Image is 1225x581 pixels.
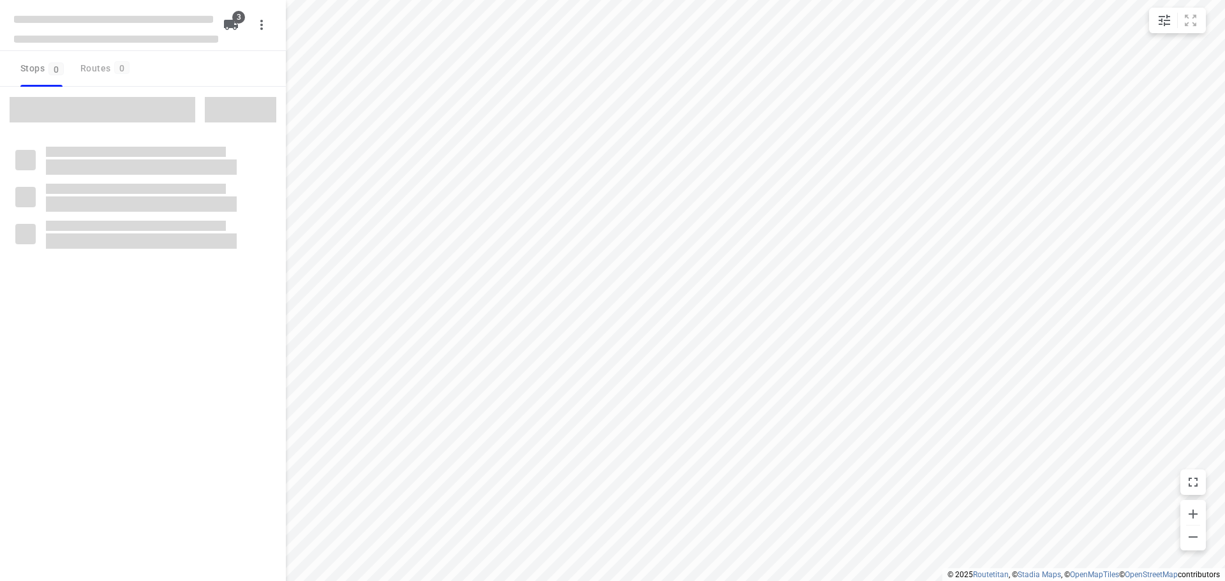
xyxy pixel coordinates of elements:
[1125,570,1178,579] a: OpenStreetMap
[1070,570,1119,579] a: OpenMapTiles
[1149,8,1206,33] div: small contained button group
[1018,570,1061,579] a: Stadia Maps
[947,570,1220,579] li: © 2025 , © , © © contributors
[973,570,1009,579] a: Routetitan
[1152,8,1177,33] button: Map settings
